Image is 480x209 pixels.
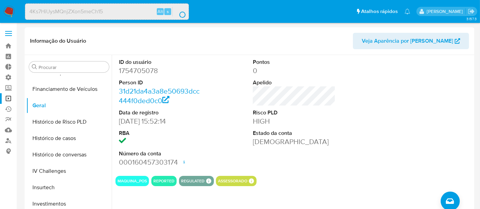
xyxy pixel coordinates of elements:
[119,150,202,157] dt: Número da conta
[468,8,475,15] a: Sair
[253,116,335,126] dd: HIGH
[119,66,202,75] dd: 1754705078
[30,38,86,44] h1: Informação do Usuário
[404,9,410,14] a: Notificações
[39,64,106,70] input: Procurar
[119,129,202,137] dt: RBA
[157,8,163,15] span: Alt
[25,7,189,16] input: Pesquise usuários ou casos...
[26,179,112,196] button: Insurtech
[172,7,186,16] button: search-icon
[119,58,202,66] dt: ID do usuário
[26,114,112,130] button: Histórico de Risco PLD
[253,137,335,147] dd: [DEMOGRAPHIC_DATA]
[119,157,202,167] dd: 000160457303174
[362,33,453,49] span: Veja Aparência por [PERSON_NAME]
[32,64,37,70] button: Procurar
[119,86,200,106] a: 31d21da4a3a8e50693dcc444f0ded0c0
[253,79,335,86] dt: Apelido
[253,129,335,137] dt: Estado da conta
[26,81,112,97] button: Financiamento de Veículos
[253,58,335,66] dt: Pontos
[119,116,202,126] dd: [DATE] 15:52:14
[361,8,398,15] span: Atalhos rápidos
[253,109,335,116] dt: Risco PLD
[253,66,335,75] dd: 0
[26,163,112,179] button: IV Challenges
[26,97,112,114] button: Geral
[167,8,169,15] span: s
[119,79,202,86] dt: Person ID
[26,147,112,163] button: Histórico de conversas
[427,8,465,15] p: alexandra.macedo@mercadolivre.com
[26,130,112,147] button: Histórico de casos
[353,33,469,49] button: Veja Aparência por [PERSON_NAME]
[119,109,202,116] dt: Data de registro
